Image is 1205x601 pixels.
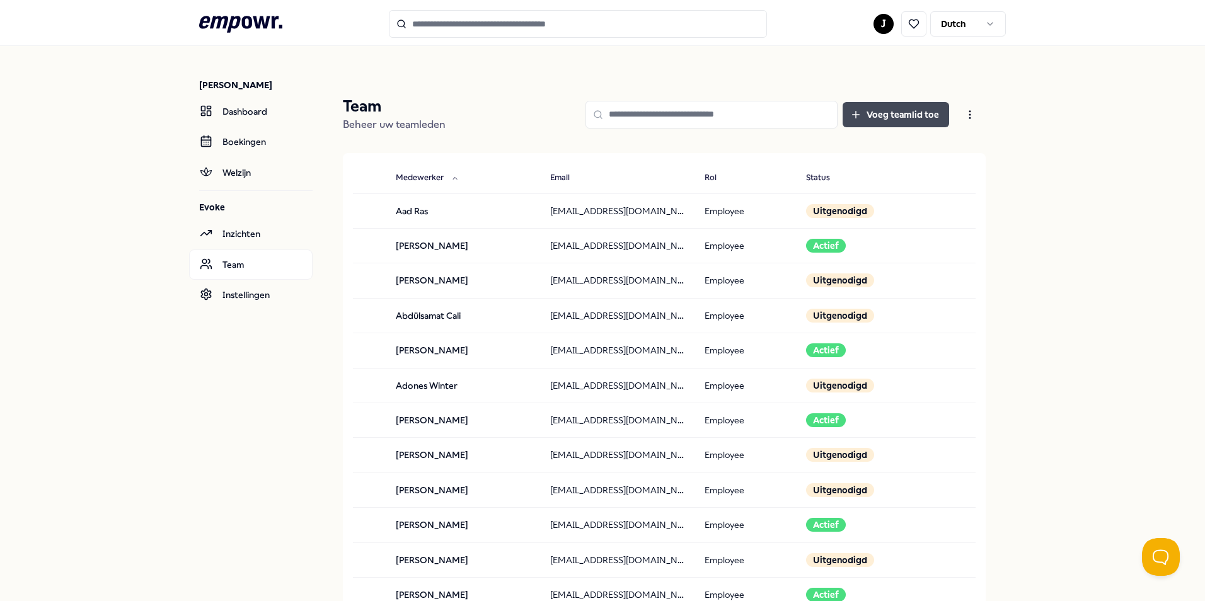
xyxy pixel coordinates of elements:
div: Uitgenodigd [806,483,874,497]
a: Dashboard [189,96,313,127]
div: Actief [806,518,846,532]
td: [PERSON_NAME] [386,333,540,368]
a: Inzichten [189,219,313,249]
td: [PERSON_NAME] [386,438,540,472]
a: Team [189,249,313,280]
td: Employee [695,298,797,333]
td: Abdülsamat Cali [386,298,540,333]
td: Employee [695,193,797,228]
td: Employee [695,333,797,368]
a: Boekingen [189,127,313,157]
td: [PERSON_NAME] [386,403,540,437]
div: Uitgenodigd [806,448,874,462]
iframe: Help Scout Beacon - Open [1142,538,1180,576]
td: [EMAIL_ADDRESS][DOMAIN_NAME] [540,472,695,507]
td: [PERSON_NAME] [386,472,540,507]
p: Team [343,96,446,117]
td: [EMAIL_ADDRESS][DOMAIN_NAME] [540,263,695,298]
td: Employee [695,228,797,263]
button: Medewerker [386,166,469,191]
td: [EMAIL_ADDRESS][DOMAIN_NAME] [540,333,695,368]
td: Employee [695,403,797,437]
td: [EMAIL_ADDRESS][DOMAIN_NAME] [540,368,695,403]
span: Beheer uw teamleden [343,118,446,130]
button: Status [796,166,855,191]
a: Welzijn [189,157,313,188]
td: Employee [695,508,797,542]
td: [EMAIL_ADDRESS][DOMAIN_NAME] [540,193,695,228]
td: Employee [695,472,797,507]
div: Uitgenodigd [806,379,874,392]
button: Rol [695,166,742,191]
div: Uitgenodigd [806,309,874,323]
button: Open menu [954,102,986,127]
td: [EMAIL_ADDRESS][DOMAIN_NAME] [540,438,695,472]
td: Employee [695,438,797,472]
div: Actief [806,413,846,427]
button: J [873,14,894,34]
button: Voeg teamlid toe [843,102,949,127]
td: [PERSON_NAME] [386,263,540,298]
div: Uitgenodigd [806,273,874,287]
td: Aad Ras [386,193,540,228]
button: Email [540,166,595,191]
div: Actief [806,239,846,253]
td: [PERSON_NAME] [386,228,540,263]
td: [EMAIL_ADDRESS][DOMAIN_NAME] [540,228,695,263]
td: Employee [695,263,797,298]
p: Evoke [199,201,313,214]
div: Uitgenodigd [806,204,874,218]
td: Adones Winter [386,368,540,403]
a: Instellingen [189,280,313,310]
td: [EMAIL_ADDRESS][DOMAIN_NAME] [540,298,695,333]
td: [EMAIL_ADDRESS][DOMAIN_NAME] [540,403,695,437]
td: [PERSON_NAME] [386,508,540,542]
td: Employee [695,368,797,403]
td: [EMAIL_ADDRESS][DOMAIN_NAME] [540,508,695,542]
input: Search for products, categories or subcategories [389,10,767,38]
p: [PERSON_NAME] [199,79,313,91]
div: Actief [806,343,846,357]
